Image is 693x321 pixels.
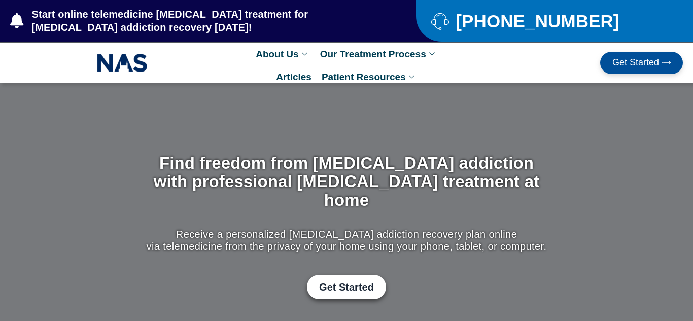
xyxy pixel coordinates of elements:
[97,51,148,75] img: NAS_email_signature-removebg-preview.png
[307,275,386,299] a: Get Started
[271,65,317,88] a: Articles
[144,275,549,299] div: Get Started with Suboxone Treatment by filling-out this new patient packet form
[315,43,442,65] a: Our Treatment Process
[319,281,374,293] span: Get Started
[612,58,659,68] span: Get Started
[600,52,683,74] a: Get Started
[144,154,549,209] h1: Find freedom from [MEDICAL_DATA] addiction with professional [MEDICAL_DATA] treatment at home
[29,8,375,34] span: Start online telemedicine [MEDICAL_DATA] treatment for [MEDICAL_DATA] addiction recovery [DATE]!
[251,43,315,65] a: About Us
[10,8,375,34] a: Start online telemedicine [MEDICAL_DATA] treatment for [MEDICAL_DATA] addiction recovery [DATE]!
[317,65,422,88] a: Patient Resources
[453,15,619,27] span: [PHONE_NUMBER]
[431,12,668,30] a: [PHONE_NUMBER]
[144,228,549,253] p: Receive a personalized [MEDICAL_DATA] addiction recovery plan online via telemedicine from the pr...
